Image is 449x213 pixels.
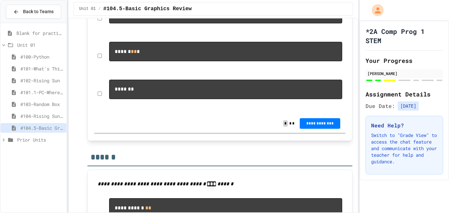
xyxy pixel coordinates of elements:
[371,132,437,165] p: Switch to "Grade View" to access the chat feature and communicate with your teacher for help and ...
[79,6,96,12] span: Unit 01
[20,113,64,120] span: #104-Rising Sun Plus
[103,5,192,13] span: #104.5-Basic Graphics Review
[367,70,441,76] div: [PERSON_NAME]
[365,3,385,18] div: My Account
[20,77,64,84] span: #102-Rising Sun
[17,136,64,143] span: Prior Units
[17,41,64,48] span: Unit 01
[366,56,443,65] h2: Your Progress
[366,102,395,110] span: Due Date:
[398,101,419,111] span: [DATE]
[20,89,64,96] span: #101.1-PC-Where am I?
[23,8,54,15] span: Back to Teams
[6,5,61,19] button: Back to Teams
[20,124,64,131] span: #104.5-Basic Graphics Review
[20,53,64,60] span: #100-Python
[20,65,64,72] span: #101-What's This ??
[16,30,64,37] span: Blank for practice
[366,90,443,99] h2: Assignment Details
[371,121,437,129] h3: Need Help?
[366,27,443,45] h1: *2A Comp Prog 1 STEM
[98,6,101,12] span: /
[20,101,64,108] span: #103-Random Box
